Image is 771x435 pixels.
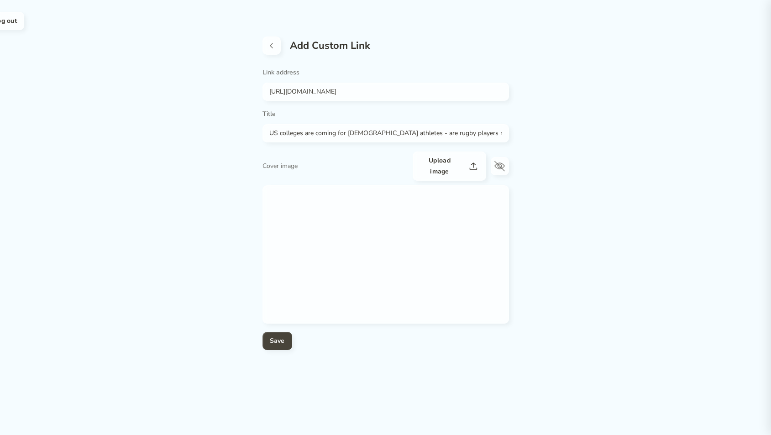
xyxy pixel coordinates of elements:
h4: Save [270,335,285,346]
button: Save [262,332,292,350]
p: Cover image [262,161,298,172]
input: Enter your link name [262,128,502,139]
input: mylink.com [262,86,502,97]
label: Link address [262,68,509,83]
label: Title [262,110,509,124]
h2: Add Custom Link [290,39,509,52]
